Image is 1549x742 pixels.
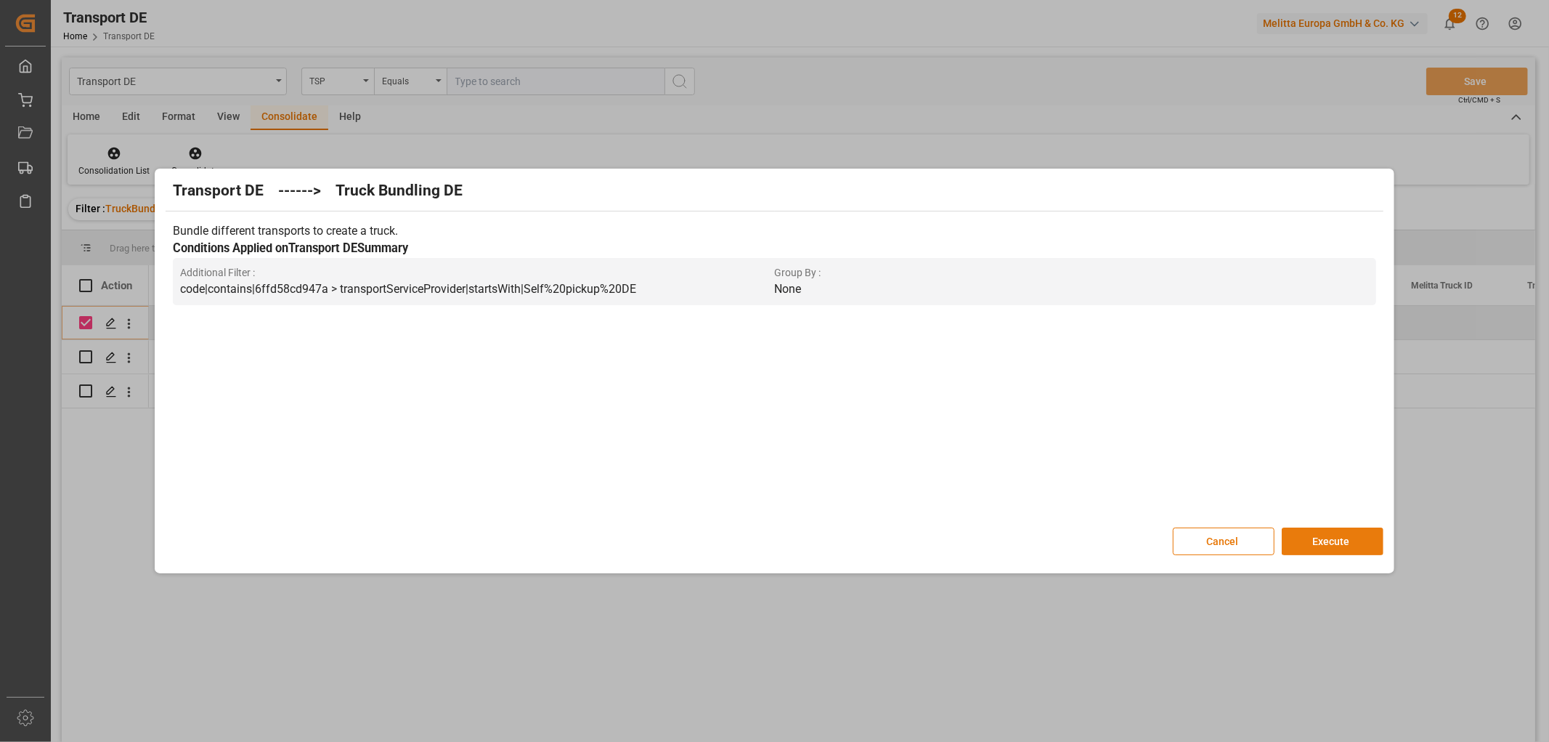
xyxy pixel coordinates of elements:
[774,265,1368,281] span: Group By :
[180,265,774,281] span: Additional Filter :
[173,240,1375,258] h3: Conditions Applied on Transport DE Summary
[173,222,1375,240] p: Bundle different transports to create a truck.
[336,180,463,203] h2: Truck Bundling DE
[1173,528,1274,555] button: Cancel
[278,180,321,203] h2: ------>
[774,281,1368,298] p: None
[1282,528,1383,555] button: Execute
[180,281,774,298] p: code|contains|6ffd58cd947a > transportServiceProvider|startsWith|Self%20pickup%20DE
[173,180,264,203] h2: Transport DE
